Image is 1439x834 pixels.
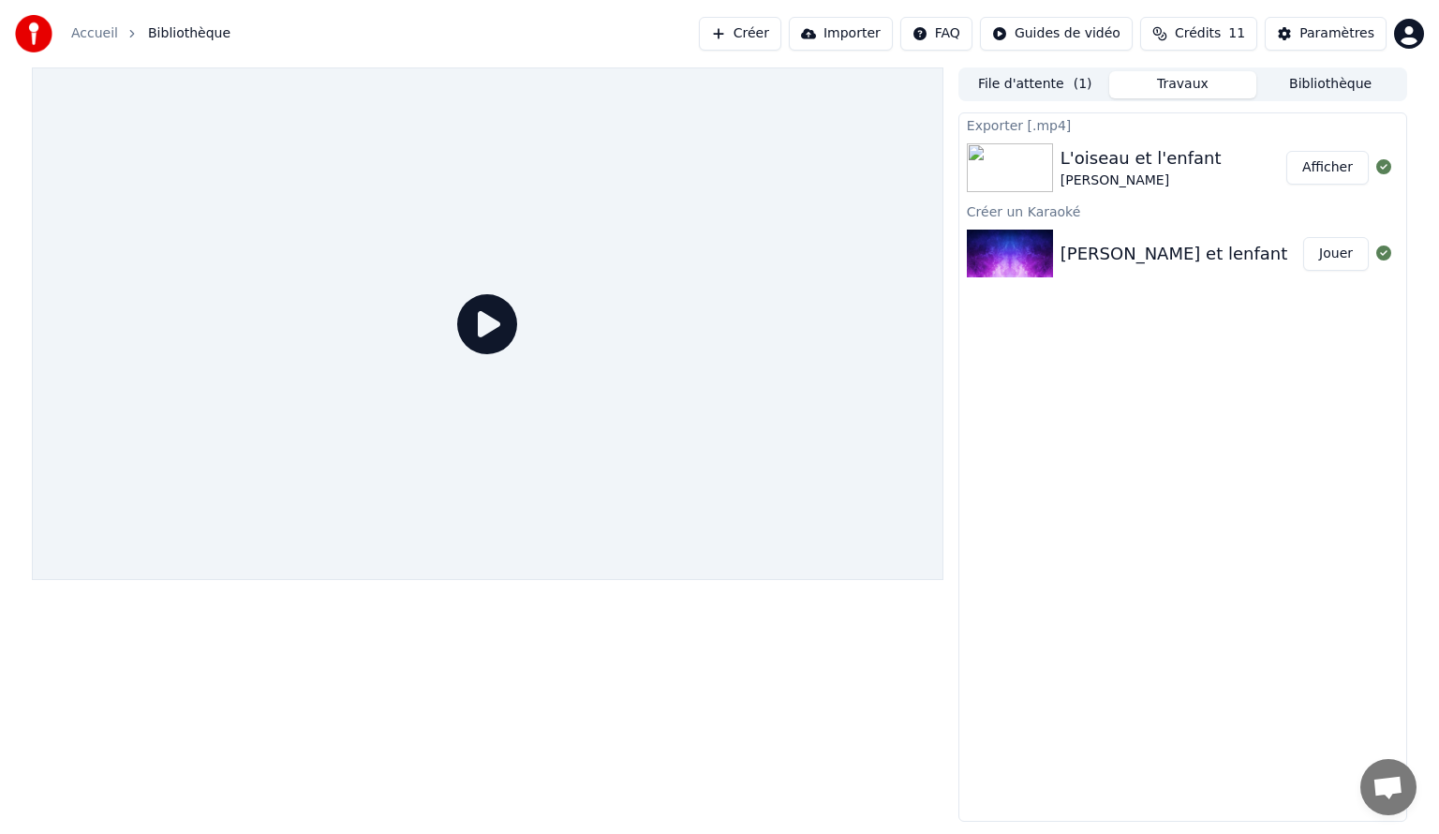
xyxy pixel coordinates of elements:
button: Jouer [1303,237,1369,271]
button: Crédits11 [1140,17,1257,51]
div: [PERSON_NAME] [1061,171,1222,190]
button: Guides de vidéo [980,17,1133,51]
button: Paramètres [1265,17,1387,51]
img: youka [15,15,52,52]
div: Exporter [.mp4] [959,113,1406,136]
button: Bibliothèque [1256,71,1404,98]
span: Bibliothèque [148,24,230,43]
button: FAQ [900,17,972,51]
span: 11 [1228,24,1245,43]
div: L'oiseau et l'enfant [1061,145,1222,171]
button: File d'attente [961,71,1109,98]
div: [PERSON_NAME] et lenfant [1061,241,1287,267]
a: Accueil [71,24,118,43]
button: Afficher [1286,151,1369,185]
button: Créer [699,17,781,51]
button: Travaux [1109,71,1257,98]
div: Créer un Karaoké [959,200,1406,222]
span: ( 1 ) [1074,75,1092,94]
div: Paramètres [1299,24,1374,43]
nav: breadcrumb [71,24,230,43]
span: Crédits [1175,24,1221,43]
button: Importer [789,17,893,51]
div: Ouvrir le chat [1360,759,1417,815]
